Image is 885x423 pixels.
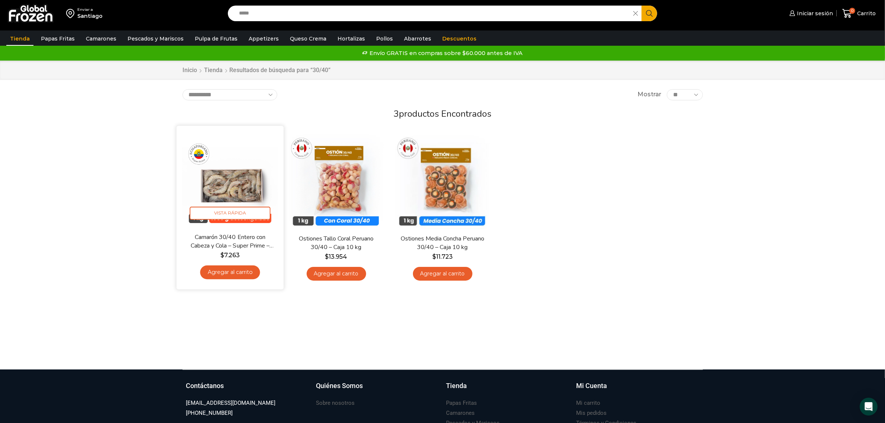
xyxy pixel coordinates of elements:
[795,10,833,17] span: Iniciar sesión
[432,253,436,260] span: $
[316,381,363,391] h3: Quiénes Somos
[642,6,657,21] button: Search button
[840,5,878,22] a: 0 Carrito
[230,67,331,74] h1: Resultados de búsqueda para “30/40”
[183,89,277,100] select: Pedido de la tienda
[400,235,485,252] a: Ostiones Media Concha Peruano 30/40 – Caja 10 kg
[245,32,282,46] a: Appetizers
[576,409,607,417] h3: Mis pedidos
[446,398,477,408] a: Papas Fritas
[186,399,276,407] h3: [EMAIL_ADDRESS][DOMAIN_NAME]
[325,253,348,260] bdi: 13.954
[334,32,369,46] a: Hortalizas
[307,267,366,281] a: Agregar al carrito: “Ostiones Tallo Coral Peruano 30/40 - Caja 10 kg”
[372,32,397,46] a: Pollos
[432,253,453,260] bdi: 11.723
[82,32,120,46] a: Camarones
[788,6,833,21] a: Iniciar sesión
[204,66,223,75] a: Tienda
[855,10,876,17] span: Carrito
[124,32,187,46] a: Pescados y Mariscos
[446,399,477,407] h3: Papas Fritas
[446,381,467,391] h3: Tienda
[439,32,480,46] a: Descuentos
[183,66,331,75] nav: Breadcrumb
[446,409,475,417] h3: Camarones
[200,265,260,279] a: Agregar al carrito: “Camarón 30/40 Entero con Cabeza y Cola - Super Prime - Caja 10 kg”
[399,108,491,120] span: productos encontrados
[394,108,399,120] span: 3
[6,32,33,46] a: Tienda
[576,398,601,408] a: Mi carrito
[316,399,355,407] h3: Sobre nosotros
[191,32,241,46] a: Pulpa de Frutas
[220,252,239,259] bdi: 7.263
[325,253,329,260] span: $
[576,381,607,391] h3: Mi Cuenta
[637,90,661,99] span: Mostrar
[860,398,878,416] div: Open Intercom Messenger
[220,252,224,259] span: $
[186,381,309,398] a: Contáctanos
[413,267,472,281] a: Agregar al carrito: “Ostiones Media Concha Peruano 30/40 - Caja 10 kg”
[316,381,439,398] a: Quiénes Somos
[186,408,233,418] a: [PHONE_NUMBER]
[77,7,103,12] div: Enviar a
[186,409,233,417] h3: [PHONE_NUMBER]
[576,399,601,407] h3: Mi carrito
[186,398,276,408] a: [EMAIL_ADDRESS][DOMAIN_NAME]
[190,207,270,220] span: Vista Rápida
[186,381,224,391] h3: Contáctanos
[446,408,475,418] a: Camarones
[37,32,78,46] a: Papas Fritas
[183,66,198,75] a: Inicio
[293,235,379,252] a: Ostiones Tallo Coral Peruano 30/40 – Caja 10 kg
[446,381,569,398] a: Tienda
[576,408,607,418] a: Mis pedidos
[66,7,77,20] img: address-field-icon.svg
[187,233,273,251] a: Camarón 30/40 Entero con Cabeza y Cola – Super Prime – Caja 10 kg
[849,8,855,14] span: 0
[316,398,355,408] a: Sobre nosotros
[286,32,330,46] a: Queso Crema
[576,381,699,398] a: Mi Cuenta
[77,12,103,20] div: Santiago
[400,32,435,46] a: Abarrotes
